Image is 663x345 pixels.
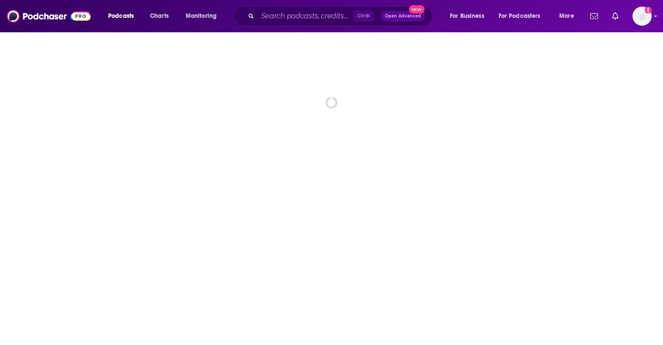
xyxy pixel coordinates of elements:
[587,9,602,24] a: Show notifications dropdown
[409,5,425,14] span: New
[150,10,169,22] span: Charts
[553,9,585,23] button: open menu
[180,9,228,23] button: open menu
[354,10,374,22] span: Ctrl K
[7,8,91,24] img: Podchaser - Follow, Share and Rate Podcasts
[632,7,652,26] img: User Profile
[559,10,574,22] span: More
[645,7,652,14] svg: Add a profile image
[385,14,421,18] span: Open Advanced
[444,9,495,23] button: open menu
[609,9,622,24] a: Show notifications dropdown
[186,10,217,22] span: Monitoring
[144,9,174,23] a: Charts
[242,6,441,26] div: Search podcasts, credits, & more...
[258,9,354,23] input: Search podcasts, credits, & more...
[450,10,484,22] span: For Business
[499,10,541,22] span: For Podcasters
[632,7,652,26] span: Logged in as shcarlos
[381,11,425,21] button: Open AdvancedNew
[102,9,145,23] button: open menu
[632,7,652,26] button: Show profile menu
[108,10,134,22] span: Podcasts
[493,9,553,23] button: open menu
